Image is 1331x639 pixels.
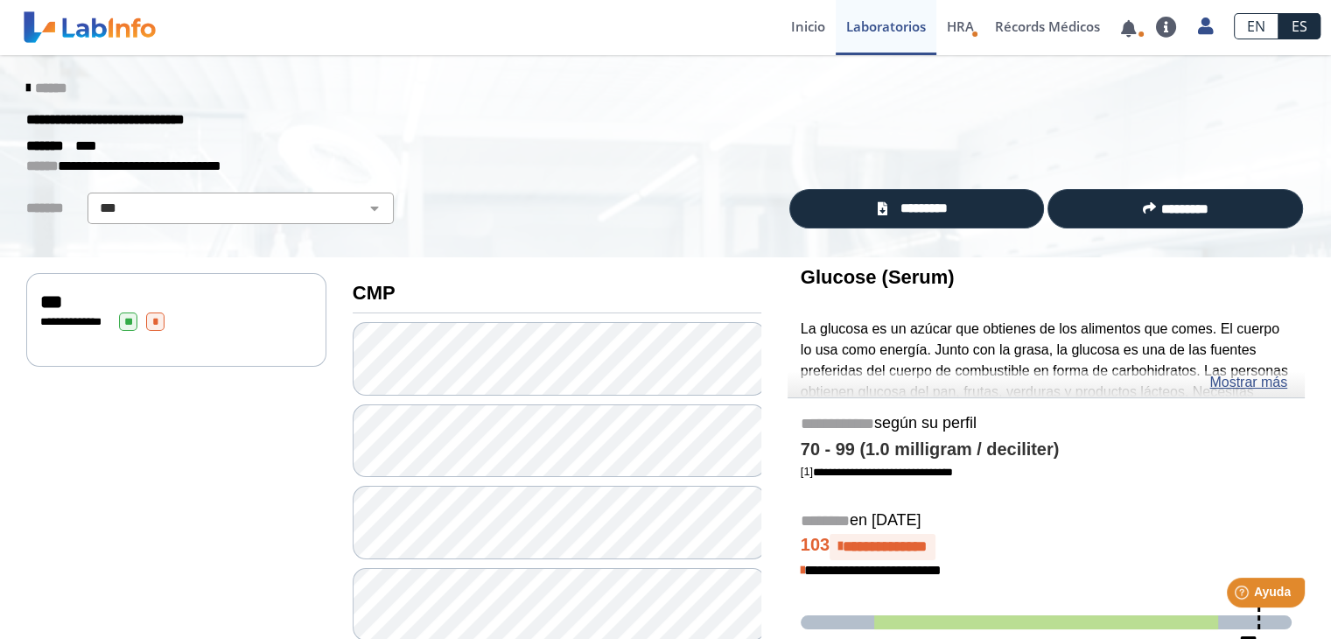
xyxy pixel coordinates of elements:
p: La glucosa es un azúcar que obtienes de los alimentos que comes. El cuerpo lo usa como energía. J... [801,319,1292,465]
a: [1] [801,465,953,478]
b: Glucose (Serum) [801,266,955,288]
h5: según su perfil [801,414,1292,434]
a: Mostrar más [1209,372,1287,393]
iframe: Help widget launcher [1175,571,1312,620]
span: HRA [947,18,974,35]
h5: en [DATE] [801,511,1292,531]
a: EN [1234,13,1278,39]
h4: 103 [801,534,1292,560]
a: ES [1278,13,1320,39]
b: CMP [353,282,396,304]
h4: 70 - 99 (1.0 milligram / deciliter) [801,439,1292,460]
